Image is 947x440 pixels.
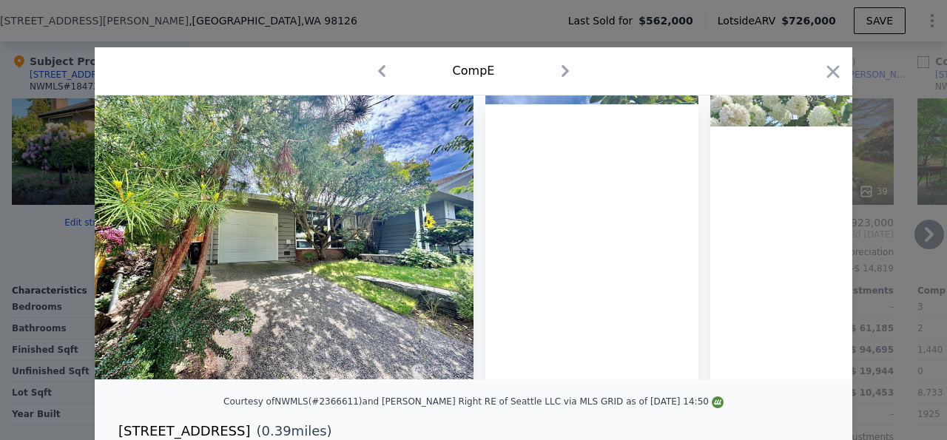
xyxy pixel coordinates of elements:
[262,423,291,439] span: 0.39
[712,396,724,408] img: NWMLS Logo
[710,95,923,379] img: Property Img
[223,396,724,407] div: Courtesy of NWMLS (#2366611) and [PERSON_NAME] Right RE of Seattle LLC via MLS GRID as of [DATE] ...
[485,95,698,379] img: Property Img
[95,95,473,379] img: Property Img
[453,62,495,80] div: Comp E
